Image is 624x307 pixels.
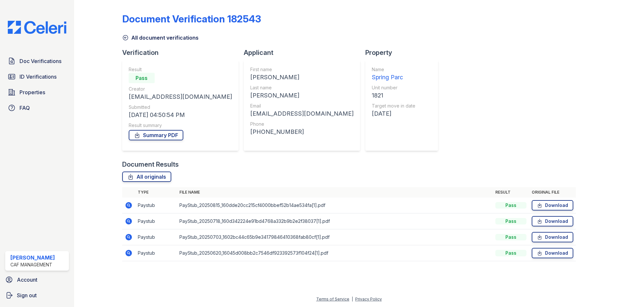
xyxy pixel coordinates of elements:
[532,200,573,211] a: Download
[532,216,573,226] a: Download
[250,91,354,100] div: [PERSON_NAME]
[135,198,177,213] td: Paystub
[19,88,45,96] span: Properties
[5,55,69,68] a: Doc Verifications
[250,66,354,73] div: First name
[19,57,61,65] span: Doc Verifications
[19,104,30,112] span: FAQ
[17,291,37,299] span: Sign out
[122,34,199,42] a: All document verifications
[250,84,354,91] div: Last name
[529,187,576,198] th: Original file
[177,229,493,245] td: PayStub_20250703_1602bc44c65b9e34179846410368fab80cf[1].pdf
[122,160,179,169] div: Document Results
[19,73,57,81] span: ID Verifications
[177,187,493,198] th: File name
[122,48,244,57] div: Verification
[372,109,415,118] div: [DATE]
[10,262,55,268] div: CAF Management
[129,130,183,140] a: Summary PDF
[129,66,232,73] div: Result
[372,103,415,109] div: Target move in date
[355,297,382,301] a: Privacy Policy
[177,198,493,213] td: PayStub_20250815_160dde20cc215cf4000bbef52b14ae534fa[1].pdf
[316,297,349,301] a: Terms of Service
[5,70,69,83] a: ID Verifications
[129,122,232,129] div: Result summary
[495,218,526,224] div: Pass
[532,232,573,242] a: Download
[532,248,573,258] a: Download
[122,13,261,25] div: Document Verification 182543
[129,86,232,92] div: Creator
[372,66,415,82] a: Name Spring Parc
[17,276,37,284] span: Account
[129,110,232,120] div: [DATE] 04:50:54 PM
[135,187,177,198] th: Type
[3,273,71,286] a: Account
[250,103,354,109] div: Email
[122,172,171,182] a: All originals
[129,73,155,83] div: Pass
[250,121,354,127] div: Phone
[372,66,415,73] div: Name
[250,109,354,118] div: [EMAIL_ADDRESS][DOMAIN_NAME]
[495,250,526,256] div: Pass
[3,21,71,34] img: CE_Logo_Blue-a8612792a0a2168367f1c8372b55b34899dd931a85d93a1a3d3e32e68fde9ad4.png
[129,92,232,101] div: [EMAIL_ADDRESS][DOMAIN_NAME]
[10,254,55,262] div: [PERSON_NAME]
[244,48,365,57] div: Applicant
[372,73,415,82] div: Spring Parc
[250,127,354,136] div: [PHONE_NUMBER]
[177,245,493,261] td: PayStub_20250620_16045d008bb2c7546df923392573f104f24[1].pdf
[495,202,526,209] div: Pass
[493,187,529,198] th: Result
[495,234,526,240] div: Pass
[135,245,177,261] td: Paystub
[5,86,69,99] a: Properties
[135,229,177,245] td: Paystub
[135,213,177,229] td: Paystub
[352,297,353,301] div: |
[3,289,71,302] a: Sign out
[5,101,69,114] a: FAQ
[372,91,415,100] div: 1821
[365,48,443,57] div: Property
[129,104,232,110] div: Submitted
[372,84,415,91] div: Unit number
[177,213,493,229] td: PayStub_20250718_160d342224e91bd4768a332b9b2e2f38037[1].pdf
[250,73,354,82] div: [PERSON_NAME]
